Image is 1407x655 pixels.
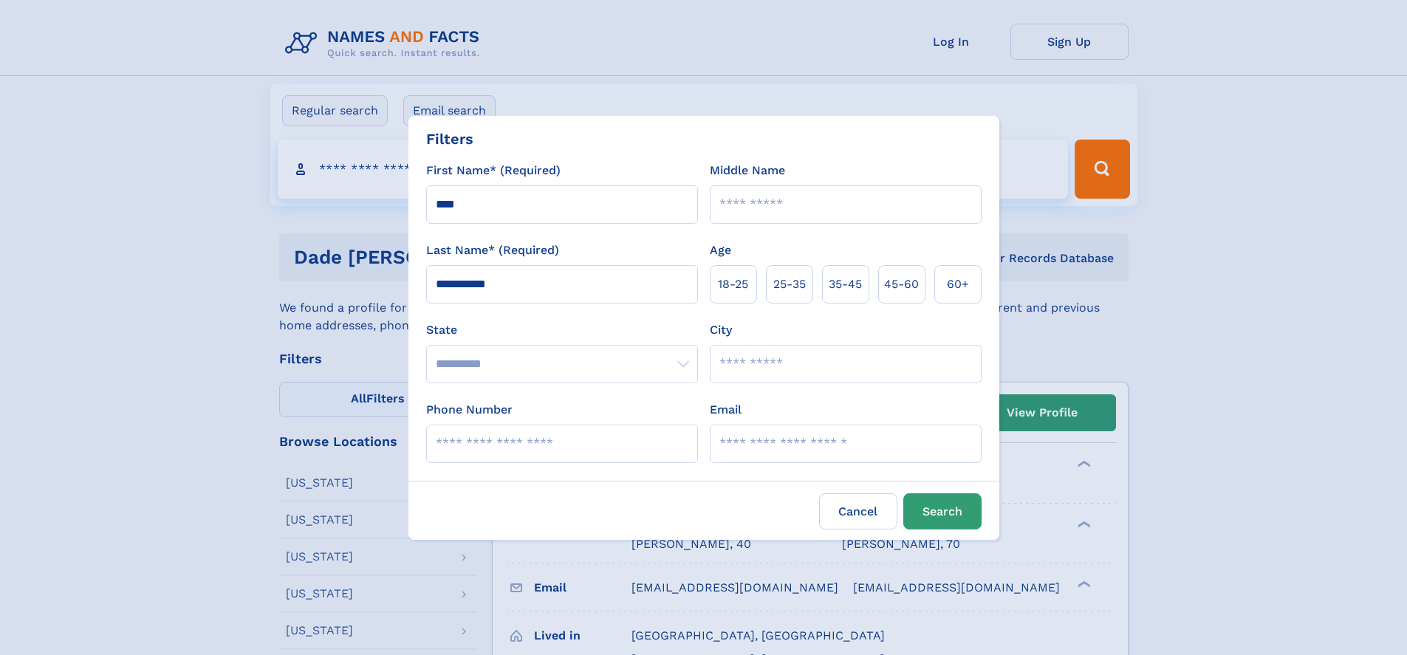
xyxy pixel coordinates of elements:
[710,241,731,259] label: Age
[884,275,919,293] span: 45‑60
[773,275,806,293] span: 25‑35
[819,493,897,529] label: Cancel
[710,162,785,179] label: Middle Name
[426,241,559,259] label: Last Name* (Required)
[426,321,698,339] label: State
[426,128,473,150] div: Filters
[903,493,982,529] button: Search
[710,401,742,419] label: Email
[718,275,748,293] span: 18‑25
[947,275,969,293] span: 60+
[426,162,561,179] label: First Name* (Required)
[829,275,862,293] span: 35‑45
[426,401,513,419] label: Phone Number
[710,321,732,339] label: City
